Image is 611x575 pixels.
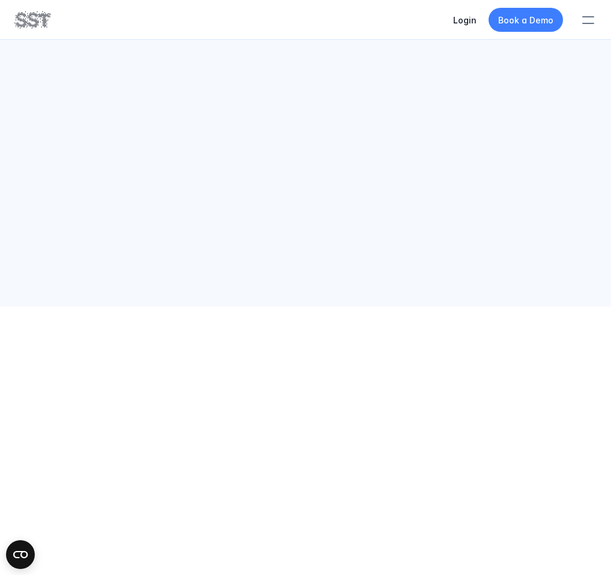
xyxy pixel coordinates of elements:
[6,540,35,569] button: Open CMP widget
[14,10,50,30] img: SST logo
[453,15,477,25] a: Login
[489,8,563,32] a: Book a Demo
[498,14,553,26] p: Book a Demo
